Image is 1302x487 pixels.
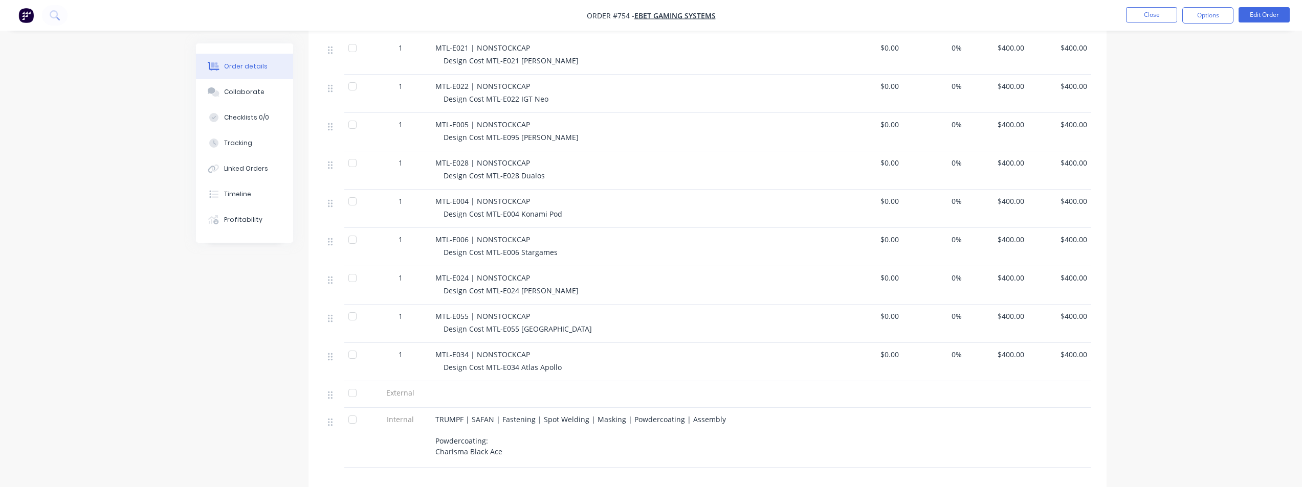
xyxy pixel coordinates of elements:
span: $400.00 [1032,349,1087,360]
span: $400.00 [1032,196,1087,206]
span: $400.00 [970,349,1025,360]
button: Profitability [196,207,293,233]
span: $400.00 [970,119,1025,130]
span: 1 [399,42,403,53]
span: Order #754 - [587,11,634,20]
button: Collaborate [196,79,293,105]
span: Internal [374,414,427,425]
span: 0% [907,349,962,360]
span: 0% [907,311,962,321]
span: $0.00 [845,81,899,91]
span: $400.00 [1032,311,1087,321]
div: Order details [224,62,268,71]
span: $400.00 [970,234,1025,245]
span: $0.00 [845,234,899,245]
span: Design Cost MTL-E006 Stargames [444,247,558,257]
span: MTL-E055 | NONSTOCKCAP [435,311,530,321]
div: Profitability [224,215,262,224]
button: Checklists 0/0 [196,105,293,130]
span: MTL-E004 | NONSTOCKCAP [435,196,530,206]
span: 0% [907,234,962,245]
button: Order details [196,54,293,79]
span: 1 [399,349,403,360]
span: $0.00 [845,119,899,130]
span: MTL-E024 | NONSTOCKCAP [435,273,530,283]
button: Timeline [196,181,293,207]
span: Design Cost MTL-E024 [PERSON_NAME] [444,286,579,295]
span: Design Cost MTL-E004 Konami Pod [444,209,562,219]
span: 1 [399,81,403,91]
span: Design Cost MTL-E022 IGT Neo [444,94,548,104]
span: 0% [907,196,962,206]
span: 1 [399,272,403,283]
img: Factory [18,8,34,23]
span: Design Cost MTL-E034 Atlas Apollo [444,362,562,372]
div: Collaborate [224,87,264,97]
span: 1 [399,157,403,168]
button: Options [1182,7,1233,24]
span: 0% [907,119,962,130]
span: 1 [399,234,403,245]
button: Close [1126,7,1177,22]
span: 1 [399,196,403,206]
span: $400.00 [1032,42,1087,53]
div: Checklists 0/0 [224,113,269,122]
span: External [374,387,427,398]
span: MTL-E034 | NONSTOCKCAP [435,350,530,359]
span: $400.00 [1032,81,1087,91]
span: $400.00 [970,42,1025,53]
div: Tracking [224,138,252,148]
span: Design Cost MTL-E055 [GEOGRAPHIC_DATA] [444,324,592,334]
span: Design Cost MTL-E028 Dualos [444,171,545,180]
span: MTL-E021 | NONSTOCKCAP [435,43,530,53]
button: Edit Order [1239,7,1290,22]
span: 1 [399,311,403,321]
span: Design Cost MTL-E021 [PERSON_NAME] [444,56,579,65]
span: $0.00 [845,42,899,53]
button: Linked Orders [196,156,293,181]
span: $0.00 [845,157,899,168]
span: $400.00 [1032,157,1087,168]
button: Tracking [196,130,293,156]
span: $0.00 [845,272,899,283]
div: Timeline [224,190,251,199]
span: 1 [399,119,403,130]
span: MTL-E022 | NONSTOCKCAP [435,81,530,91]
span: $400.00 [1032,272,1087,283]
span: $400.00 [970,272,1025,283]
span: 0% [907,157,962,168]
span: TRUMPF | SAFAN | Fastening | Spot Welding | Masking | Powdercoating | Assembly Powdercoating: Cha... [435,414,726,456]
span: MTL-E006 | NONSTOCKCAP [435,235,530,244]
span: Design Cost MTL-E095 [PERSON_NAME] [444,132,579,142]
span: $0.00 [845,349,899,360]
span: 0% [907,42,962,53]
span: $400.00 [970,81,1025,91]
span: $0.00 [845,311,899,321]
a: eBet Gaming Systems [634,11,716,20]
span: 0% [907,81,962,91]
span: $400.00 [1032,119,1087,130]
span: $400.00 [970,157,1025,168]
span: $0.00 [845,196,899,206]
span: MTL-E028 | NONSTOCKCAP [435,158,530,168]
span: $400.00 [970,196,1025,206]
span: 0% [907,272,962,283]
span: MTL-E005 | NONSTOCKCAP [435,120,530,129]
span: $400.00 [1032,234,1087,245]
div: Linked Orders [224,164,268,173]
span: $400.00 [970,311,1025,321]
